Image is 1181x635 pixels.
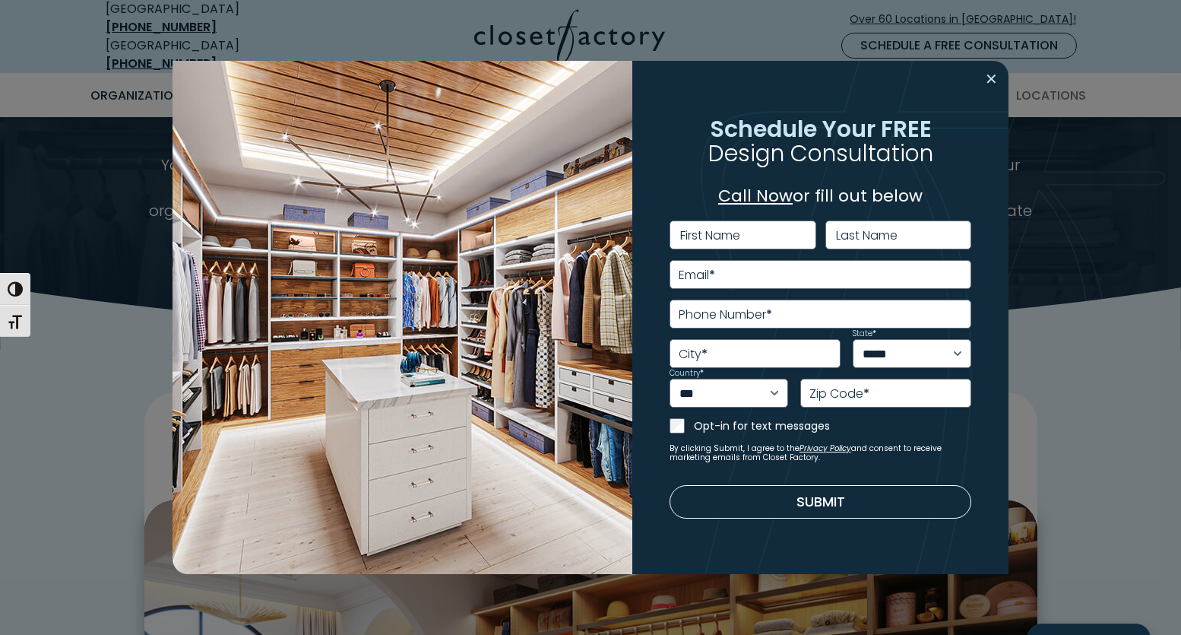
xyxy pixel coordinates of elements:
[670,485,972,519] button: Submit
[694,418,972,433] label: Opt-in for text messages
[670,444,972,462] small: By clicking Submit, I agree to the and consent to receive marketing emails from Closet Factory.
[708,137,933,170] span: Design Consultation
[679,348,708,360] label: City
[853,330,876,338] label: State
[680,230,740,242] label: First Name
[679,269,715,281] label: Email
[173,61,632,574] img: Walk in closet with island
[799,443,851,454] a: Privacy Policy
[679,309,772,321] label: Phone Number
[809,388,869,400] label: Zip Code
[710,113,932,145] span: Schedule Your FREE
[836,230,898,242] label: Last Name
[718,184,793,208] a: Call Now
[670,183,972,208] p: or fill out below
[980,67,1002,91] button: Close modal
[670,370,704,377] label: Country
